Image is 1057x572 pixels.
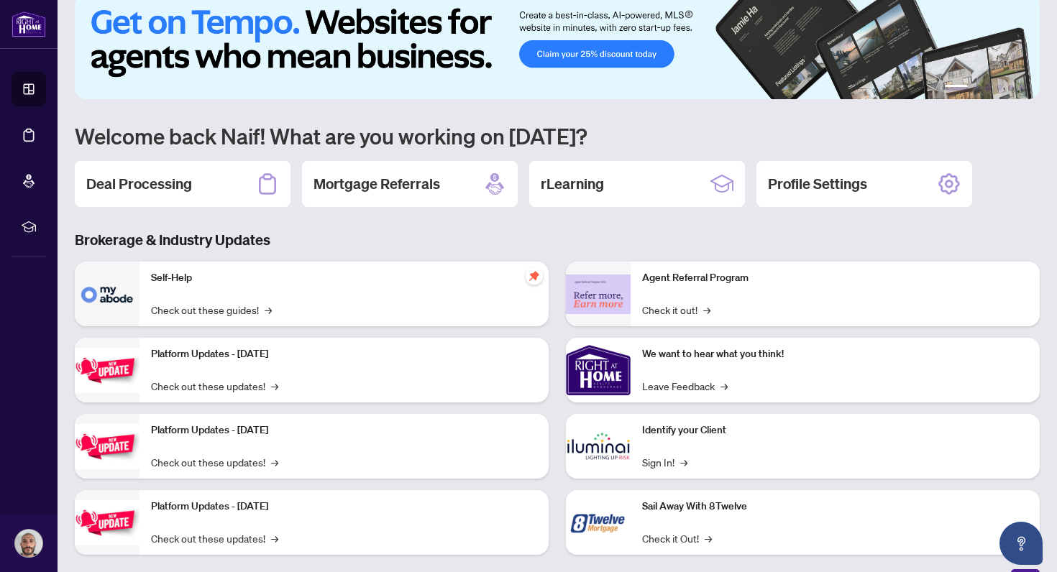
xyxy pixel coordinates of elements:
[75,230,1040,250] h3: Brokerage & Industry Updates
[86,174,192,194] h2: Deal Processing
[75,348,139,393] img: Platform Updates - July 21, 2025
[151,270,537,286] p: Self-Help
[566,338,631,402] img: We want to hear what you think!
[151,302,272,318] a: Check out these guides!→
[642,346,1028,362] p: We want to hear what you think!
[75,122,1040,149] h1: Welcome back Naif! What are you working on [DATE]?
[1008,85,1014,91] button: 5
[566,414,631,479] img: Identify your Client
[1020,85,1025,91] button: 6
[642,270,1028,286] p: Agent Referral Program
[151,346,537,362] p: Platform Updates - [DATE]
[151,378,278,394] a: Check out these updates!→
[75,424,139,469] img: Platform Updates - July 8, 2025
[271,454,278,470] span: →
[642,378,728,394] a: Leave Feedback→
[151,423,537,438] p: Platform Updates - [DATE]
[75,500,139,545] img: Platform Updates - June 23, 2025
[265,302,272,318] span: →
[566,275,631,314] img: Agent Referral Program
[642,302,710,318] a: Check it out!→
[75,262,139,326] img: Self-Help
[680,454,687,470] span: →
[151,499,537,515] p: Platform Updates - [DATE]
[703,302,710,318] span: →
[541,174,604,194] h2: rLearning
[999,522,1043,565] button: Open asap
[974,85,979,91] button: 2
[720,378,728,394] span: →
[945,85,968,91] button: 1
[526,267,543,285] span: pushpin
[15,530,42,557] img: Profile Icon
[566,490,631,555] img: Sail Away With 8Twelve
[151,454,278,470] a: Check out these updates!→
[642,454,687,470] a: Sign In!→
[12,11,46,37] img: logo
[151,530,278,546] a: Check out these updates!→
[271,378,278,394] span: →
[705,530,712,546] span: →
[997,85,1002,91] button: 4
[642,423,1028,438] p: Identify your Client
[768,174,867,194] h2: Profile Settings
[642,530,712,546] a: Check it Out!→
[642,499,1028,515] p: Sail Away With 8Twelve
[985,85,991,91] button: 3
[314,174,440,194] h2: Mortgage Referrals
[271,530,278,546] span: →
